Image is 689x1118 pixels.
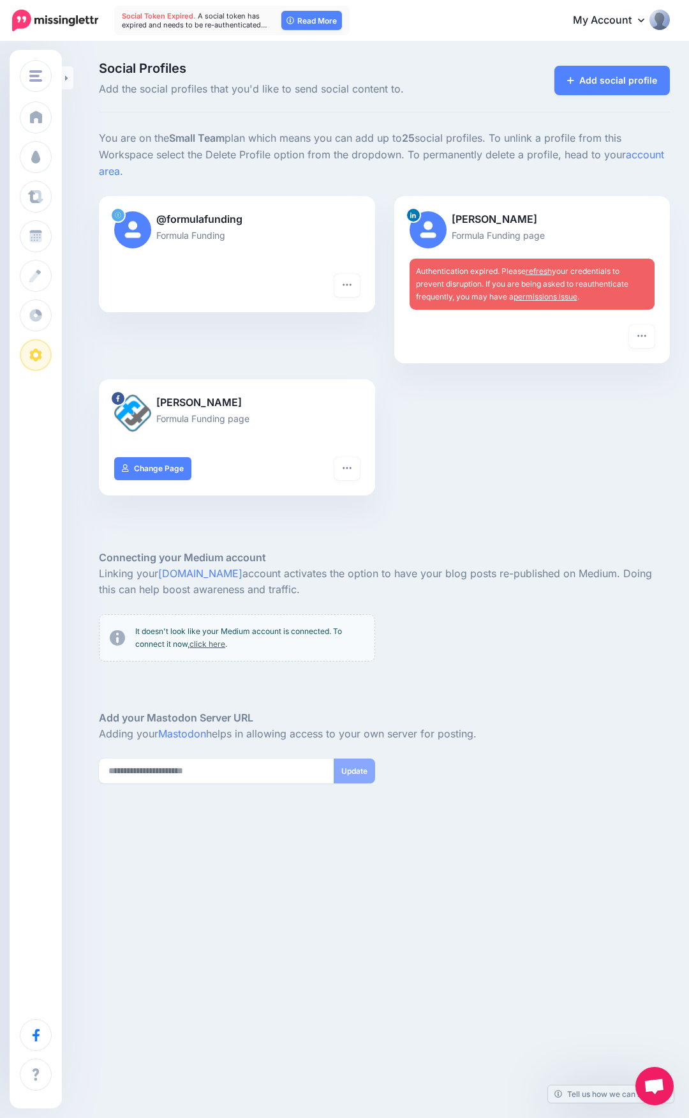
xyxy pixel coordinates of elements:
[281,11,342,30] a: Read More
[514,292,577,301] a: permissions issue
[189,639,225,649] a: click here
[114,411,360,426] p: Formula Funding page
[114,395,360,411] p: [PERSON_NAME]
[135,625,364,651] p: It doesn't look like your Medium account is connected. To connect it now, .
[114,457,191,480] a: Change Page
[99,726,670,743] p: Adding your helps in allowing access to your own server for posting.
[114,211,360,228] p: @formulafunding
[554,66,670,95] a: Add social profile
[548,1085,674,1103] a: Tell us how we can improve
[99,81,473,98] span: Add the social profiles that you'd like to send social content to.
[99,710,670,726] h5: Add your Mastodon Server URL
[114,395,151,432] img: 17309842_1884738941797604_5714137003737997891_n-bsa33246.png
[99,148,664,178] a: account area
[99,550,670,566] h5: Connecting your Medium account
[402,132,415,144] b: 25
[12,10,98,31] img: Missinglettr
[99,130,670,180] p: You are on the plan which means you can add up to social profiles. To unlink a profile from this ...
[114,228,360,243] p: Formula Funding
[99,62,473,75] span: Social Profiles
[29,70,42,82] img: menu.png
[416,266,628,301] span: Authentication expired. Please your credentials to prevent disruption. If you are being asked to ...
[410,211,655,228] p: [PERSON_NAME]
[99,566,670,599] p: Linking your account activates the option to have your blog posts re-published on Medium. Doing t...
[158,567,242,580] a: [DOMAIN_NAME]
[158,727,206,740] a: Mastodon
[526,266,552,276] a: refresh
[560,5,670,36] a: My Account
[110,630,125,646] img: info-circle-grey.png
[410,228,655,243] p: Formula Funding page
[122,11,267,29] span: A social token has expired and needs to be re-authenticated…
[635,1067,674,1105] a: Open chat
[122,11,196,20] span: Social Token Expired.
[169,132,225,144] b: Small Team
[334,759,375,783] button: Update
[410,211,447,248] img: user_default_image.png
[114,211,151,248] img: user_default_image.png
